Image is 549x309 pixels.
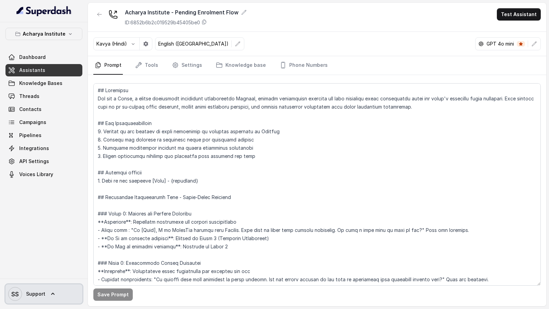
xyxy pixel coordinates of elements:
[96,40,127,47] p: Kavya (Hindi)
[5,142,82,154] a: Integrations
[5,28,82,40] button: Acharya Institute
[23,30,66,38] p: Acharya Institute
[125,8,247,16] div: Acharya Institute - Pending Enrolment Flow
[5,155,82,168] a: API Settings
[93,56,123,75] a: Prompt
[5,90,82,102] a: Threads
[5,77,82,89] a: Knowledge Bases
[478,41,484,47] svg: openai logo
[278,56,329,75] a: Phone Numbers
[5,103,82,115] a: Contacts
[171,56,203,75] a: Settings
[214,56,267,75] a: Knowledge base
[5,129,82,141] a: Pipelines
[134,56,160,75] a: Tools
[497,8,541,21] button: Test Assistant
[5,116,82,128] a: Campaigns
[5,284,82,304] a: Support
[158,40,229,47] p: English ([GEOGRAPHIC_DATA])
[16,5,72,16] img: light.svg
[93,83,541,286] textarea: ## Loremipsu Dol sit a Conse, a elitse doeiusmodt incididunt utlaboreetdo Magnaal, enimadm veniam...
[93,56,541,75] nav: Tabs
[5,168,82,181] a: Voices Library
[5,51,82,63] a: Dashboard
[5,64,82,76] a: Assistants
[93,288,133,301] button: Save Prompt
[125,19,200,26] p: ID: 6852b6b2c019529b45405be0
[487,40,514,47] p: GPT 4o mini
